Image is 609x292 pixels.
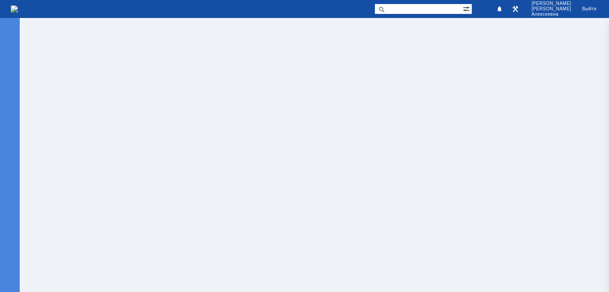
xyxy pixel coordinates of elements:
[531,6,571,12] span: [PERSON_NAME]
[11,5,18,13] a: Перейти на домашнюю страницу
[531,1,571,6] span: [PERSON_NAME]
[11,5,18,13] img: logo
[510,4,521,14] a: Перейти в интерфейс администратора
[463,4,472,13] span: Расширенный поиск
[531,12,571,17] span: Алексеевна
